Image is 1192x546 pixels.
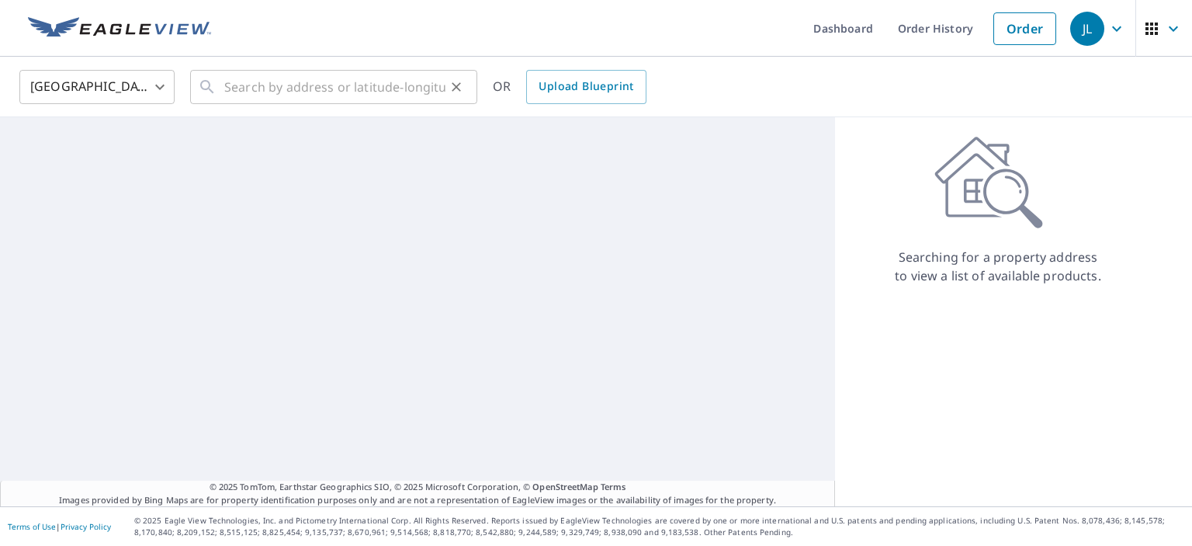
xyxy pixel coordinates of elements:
a: Upload Blueprint [526,70,646,104]
span: © 2025 TomTom, Earthstar Geographics SIO, © 2025 Microsoft Corporation, © [210,481,626,494]
div: OR [493,70,646,104]
input: Search by address or latitude-longitude [224,65,445,109]
div: [GEOGRAPHIC_DATA] [19,65,175,109]
p: | [8,522,111,531]
a: OpenStreetMap [532,481,598,492]
img: EV Logo [28,17,211,40]
button: Clear [445,76,467,98]
span: Upload Blueprint [539,77,633,96]
a: Privacy Policy [61,521,111,532]
p: © 2025 Eagle View Technologies, Inc. and Pictometry International Corp. All Rights Reserved. Repo... [134,515,1184,538]
a: Terms [601,481,626,492]
p: Searching for a property address to view a list of available products. [894,248,1102,285]
a: Terms of Use [8,521,56,532]
a: Order [993,12,1056,45]
div: JL [1070,12,1104,46]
